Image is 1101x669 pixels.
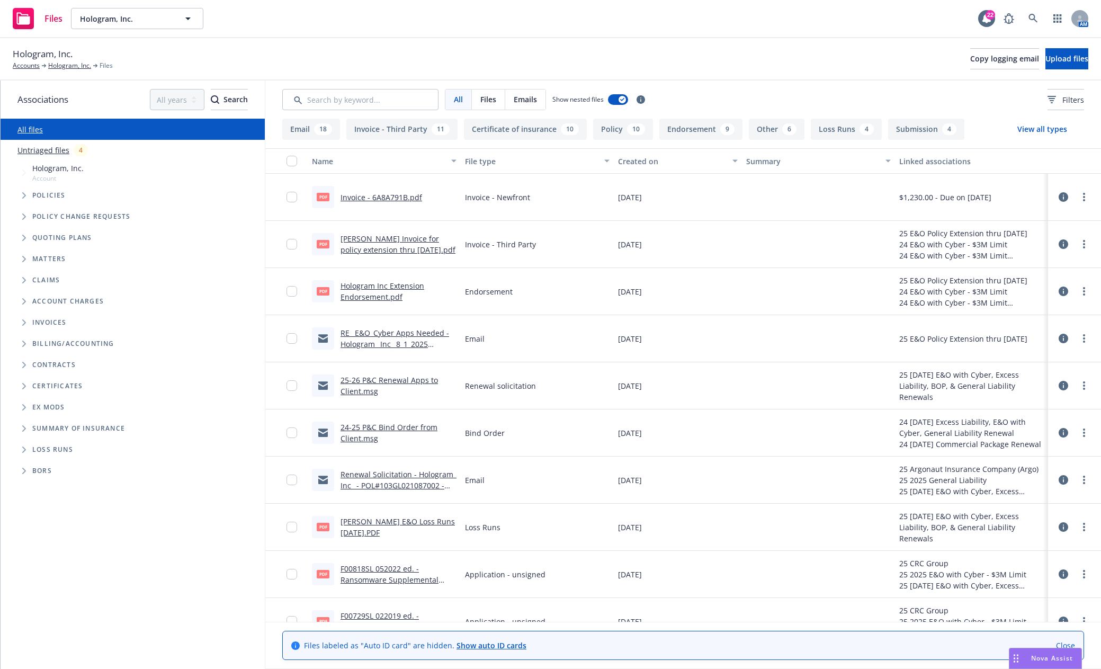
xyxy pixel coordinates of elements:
[899,333,1027,344] div: 25 E&O Policy Extension thru [DATE]
[1048,89,1084,110] button: Filters
[314,123,332,135] div: 18
[561,123,579,135] div: 10
[1078,521,1090,533] a: more
[899,286,1044,297] div: 24 E&O with Cyber - $3M Limit
[465,192,530,203] span: Invoice - Newfront
[970,48,1039,69] button: Copy logging email
[32,163,84,174] span: Hologram, Inc.
[32,256,66,262] span: Matters
[1078,238,1090,251] a: more
[899,416,1044,439] div: 24 [DATE] Excess Liability, E&O with Cyber, General Liability Renewal
[465,380,536,391] span: Renewal solicitation
[1031,654,1073,663] span: Nova Assist
[1056,640,1075,651] a: Close
[1009,648,1082,669] button: Nova Assist
[998,8,1019,29] a: Report a Bug
[618,427,642,439] span: [DATE]
[211,90,248,110] div: Search
[32,174,84,183] span: Account
[627,123,645,135] div: 10
[899,569,1044,580] div: 25 2025 E&O with Cyber - $3M Limit
[341,192,422,202] a: Invoice - 6A8A791B.pdf
[899,369,1044,403] div: 25 [DATE] E&O with Cyber, Excess Liability, BOP, & General Liability Renewals
[74,144,88,156] div: 4
[1078,285,1090,298] a: more
[899,439,1044,450] div: 24 [DATE] Commercial Package Renewal
[1078,426,1090,439] a: more
[32,298,104,305] span: Account charges
[287,616,297,627] input: Toggle Row Selected
[1078,332,1090,345] a: more
[32,235,92,241] span: Quoting plans
[287,427,297,438] input: Toggle Row Selected
[742,148,895,174] button: Summary
[1062,94,1084,105] span: Filters
[32,468,52,474] span: BORs
[32,425,125,432] span: Summary of insurance
[614,148,741,174] button: Created on
[465,522,500,533] span: Loss Runs
[1,333,265,481] div: Folder Tree Example
[456,640,526,650] a: Show auto ID cards
[287,192,297,202] input: Toggle Row Selected
[341,516,455,538] a: [PERSON_NAME] E&O Loss Runs [DATE].PDF
[71,8,203,29] button: Hologram, Inc.
[211,95,219,104] svg: Search
[17,93,68,106] span: Associations
[287,569,297,579] input: Toggle Row Selected
[211,89,248,110] button: SearchSearch
[287,156,297,166] input: Select all
[899,275,1044,286] div: 25 E&O Policy Extension thru [DATE]
[465,156,598,167] div: File type
[1078,379,1090,392] a: more
[465,286,513,297] span: Endorsement
[618,569,642,580] span: [DATE]
[1078,615,1090,628] a: more
[341,281,424,302] a: Hologram Inc Extension Endorsement.pdf
[8,4,67,33] a: Files
[48,61,91,70] a: Hologram, Inc.
[13,47,73,61] span: Hologram, Inc.
[341,328,449,360] a: RE_ E&O_Cyber Apps Needed - Hologram_ Inc_ 8_1_2025 Renewal.msg
[44,14,62,23] span: Files
[317,617,329,625] span: PDF
[13,61,40,70] a: Accounts
[312,156,445,167] div: Name
[1045,53,1088,64] span: Upload files
[287,522,297,532] input: Toggle Row Selected
[618,333,642,344] span: [DATE]
[32,383,83,389] span: Certificates
[811,119,882,140] button: Loss Runs
[1078,568,1090,581] a: more
[465,427,505,439] span: Bind Order
[341,611,441,643] a: F00729SL 022019 ed. -[PERSON_NAME] MediaTech Renewal App.PDF
[1078,191,1090,203] a: more
[899,297,1044,308] div: 24 E&O with Cyber - $3M Limit
[899,192,991,203] div: $1,230.00 - Due on [DATE]
[1078,474,1090,486] a: more
[80,13,172,24] span: Hologram, Inc.
[341,469,456,502] a: Renewal Solicitation - Hologram_ Inc_ - POL#103GL021087002 - Exp - 08_01_2025.msg
[618,380,642,391] span: [DATE]
[899,486,1044,497] div: 25 [DATE] E&O with Cyber, Excess Liability, BOP, & General Liability Renewals
[317,193,329,201] span: pdf
[899,156,1044,167] div: Linked associations
[618,192,642,203] span: [DATE]
[618,475,642,486] span: [DATE]
[899,616,1044,627] div: 25 2025 E&O with Cyber - $3M Limit
[465,569,545,580] span: Application - unsigned
[552,95,604,104] span: Show nested files
[1,160,265,333] div: Tree Example
[514,94,537,105] span: Emails
[341,375,438,396] a: 25-26 P&C Renewal Apps to Client.msg
[1009,648,1023,668] div: Drag to move
[1023,8,1044,29] a: Search
[860,123,874,135] div: 4
[317,523,329,531] span: PDF
[899,605,1044,616] div: 25 CRC Group
[317,570,329,578] span: PDF
[465,333,485,344] span: Email
[287,239,297,249] input: Toggle Row Selected
[100,61,113,70] span: Files
[899,250,1044,261] div: 24 E&O with Cyber - $3M Limit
